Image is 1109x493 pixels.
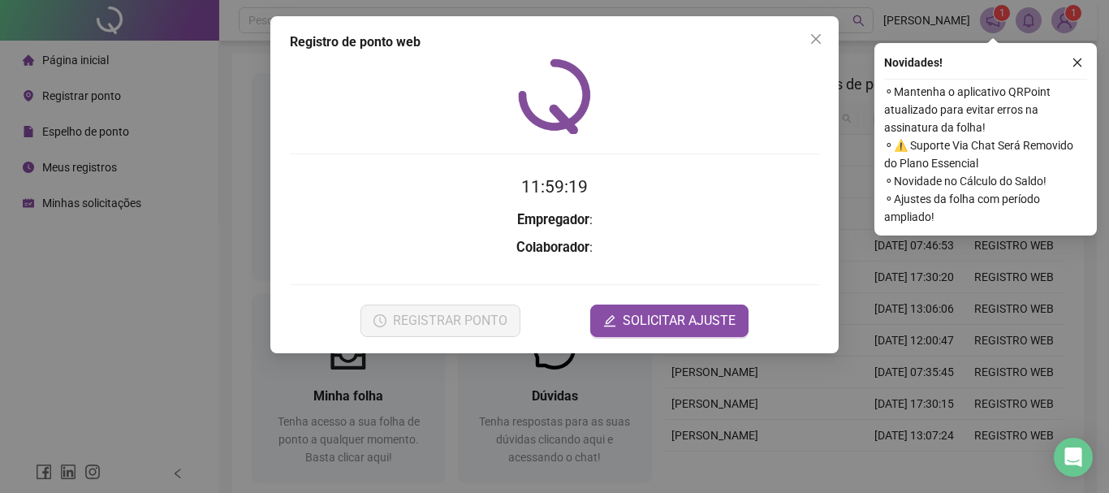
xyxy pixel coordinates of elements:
[603,314,616,327] span: edit
[623,311,736,331] span: SOLICITAR AJUSTE
[590,305,749,337] button: editSOLICITAR AJUSTE
[517,212,589,227] strong: Empregador
[803,26,829,52] button: Close
[1072,57,1083,68] span: close
[521,177,588,197] time: 11:59:19
[884,190,1087,226] span: ⚬ Ajustes da folha com período ampliado!
[290,32,819,52] div: Registro de ponto web
[290,237,819,258] h3: :
[516,240,589,255] strong: Colaborador
[884,172,1087,190] span: ⚬ Novidade no Cálculo do Saldo!
[884,136,1087,172] span: ⚬ ⚠️ Suporte Via Chat Será Removido do Plano Essencial
[809,32,822,45] span: close
[290,210,819,231] h3: :
[1054,438,1093,477] div: Open Intercom Messenger
[884,83,1087,136] span: ⚬ Mantenha o aplicativo QRPoint atualizado para evitar erros na assinatura da folha!
[360,305,520,337] button: REGISTRAR PONTO
[884,54,943,71] span: Novidades !
[518,58,591,134] img: QRPoint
